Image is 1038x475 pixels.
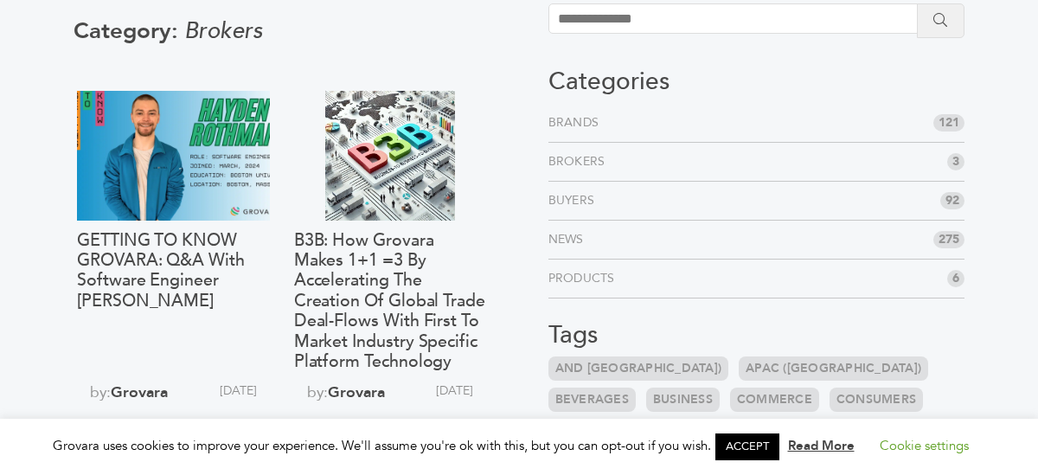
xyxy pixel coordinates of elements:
a: Business [646,388,720,412]
a: APAC ([GEOGRAPHIC_DATA]) [739,356,928,381]
a: GETTING TO KNOW GROVARA: Q&A With Software Engineer [PERSON_NAME] [77,230,270,372]
a: Brands [548,114,606,132]
a: Beverages [548,388,636,412]
a: Cookie settings [880,437,969,454]
a: B3B: How Grovara Makes 1+1 =3 By Accelerating The Creation Of Global Trade Deal-Flows With First ... [294,230,487,372]
a: Read More [788,437,855,454]
span: 92 [940,192,964,209]
span: 275 [933,231,964,248]
span: Grovara uses cookies to improve your experience. We'll assume you're ok with this, but you can op... [53,437,986,454]
span: 3 [947,153,964,170]
span: by: [294,381,393,427]
span: Category [74,16,184,47]
h3: Categories [548,67,964,97]
a: and [GEOGRAPHIC_DATA]) [548,356,729,381]
a: News [548,231,591,248]
a: Grovara [111,382,168,402]
a: Buyers [548,192,602,209]
span: [DATE] [176,381,270,427]
a: Grovara [328,382,385,402]
span: 6 [947,270,964,287]
a: ACCEPT [715,433,779,460]
a: Commerce [730,388,819,412]
a: Brokers [548,153,612,170]
h3: Tags [548,321,964,350]
span: 121 [933,114,964,132]
span: Brokers [184,16,263,47]
span: [DATE] [392,381,486,427]
span: by: [77,381,176,427]
a: Consumers [830,388,923,412]
a: Products [548,270,622,287]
